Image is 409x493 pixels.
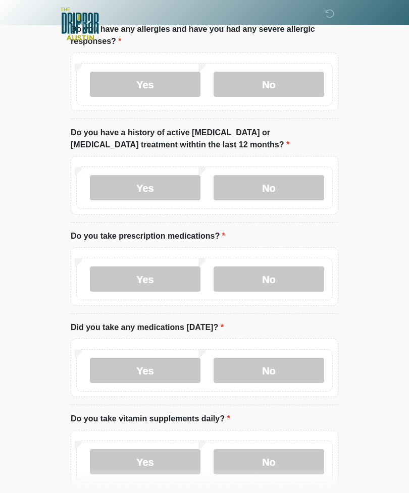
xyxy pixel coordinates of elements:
[214,175,324,200] label: No
[90,72,200,97] label: Yes
[214,266,324,292] label: No
[90,175,200,200] label: Yes
[214,72,324,97] label: No
[71,230,225,242] label: Do you take prescription medications?
[214,449,324,474] label: No
[214,358,324,383] label: No
[61,8,99,40] img: The DRIPBaR - Austin The Domain Logo
[90,358,200,383] label: Yes
[71,413,230,425] label: Do you take vitamin supplements daily?
[71,321,224,334] label: Did you take any medications [DATE]?
[90,449,200,474] label: Yes
[71,127,338,151] label: Do you have a history of active [MEDICAL_DATA] or [MEDICAL_DATA] treatment withtin the last 12 mo...
[90,266,200,292] label: Yes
